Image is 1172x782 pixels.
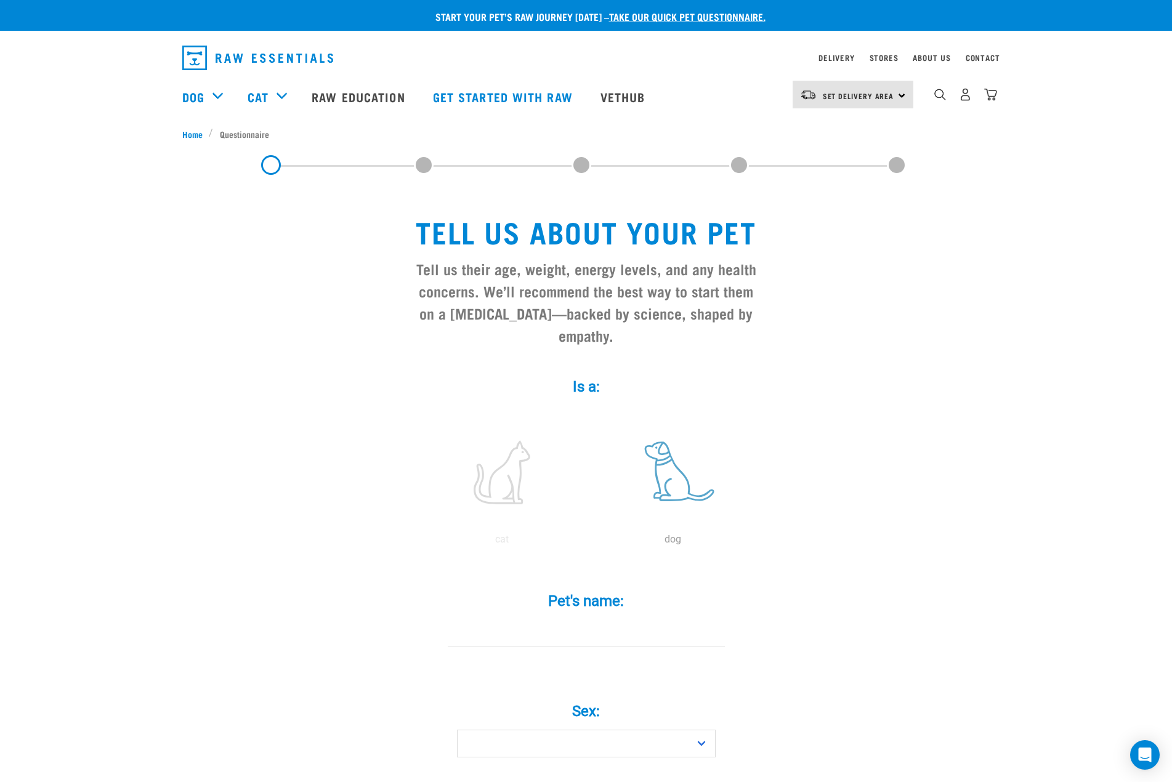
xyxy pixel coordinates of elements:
a: Home [182,127,209,140]
a: Vethub [588,72,661,121]
a: Stores [870,55,899,60]
h1: Tell us about your pet [411,214,761,248]
h3: Tell us their age, weight, energy levels, and any health concerns. We’ll recommend the best way t... [411,257,761,346]
label: Sex: [402,700,771,722]
a: take our quick pet questionnaire. [609,14,766,19]
img: van-moving.png [800,89,817,100]
div: Open Intercom Messenger [1130,740,1160,770]
span: Home [182,127,203,140]
nav: breadcrumbs [182,127,990,140]
img: user.png [959,88,972,101]
img: home-icon@2x.png [984,88,997,101]
img: Raw Essentials Logo [182,46,333,70]
img: home-icon-1@2x.png [934,89,946,100]
a: About Us [913,55,950,60]
a: Dog [182,87,204,106]
a: Cat [248,87,269,106]
label: Is a: [402,376,771,398]
span: Set Delivery Area [823,94,894,98]
a: Raw Education [299,72,420,121]
a: Contact [966,55,1000,60]
nav: dropdown navigation [172,41,1000,75]
p: dog [590,532,756,547]
a: Get started with Raw [421,72,588,121]
p: cat [419,532,585,547]
a: Delivery [818,55,854,60]
label: Pet's name: [402,590,771,612]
